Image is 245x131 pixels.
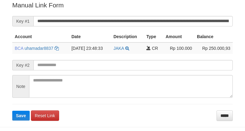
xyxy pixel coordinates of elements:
[194,42,233,54] td: Rp 250.000,93
[111,31,144,42] th: Description
[144,31,163,42] th: Type
[35,113,55,118] span: Reset Link
[55,46,59,51] a: Copy uhamadar8837 to clipboard
[16,113,26,118] span: Save
[12,16,33,26] span: Key #1
[12,60,33,70] span: Key #2
[69,31,111,42] th: Date
[12,1,233,10] p: Manual Link Form
[15,46,23,51] span: BCA
[163,42,194,54] td: Rp 100.000
[113,46,124,51] a: JAKA
[24,46,53,51] a: uhamadar8837
[31,110,59,121] a: Reset Link
[12,75,29,98] span: Note
[69,42,111,54] td: [DATE] 23:48:33
[12,31,69,42] th: Account
[12,111,30,121] button: Save
[152,46,158,51] span: CR
[194,31,233,42] th: Balance
[163,31,194,42] th: Amount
